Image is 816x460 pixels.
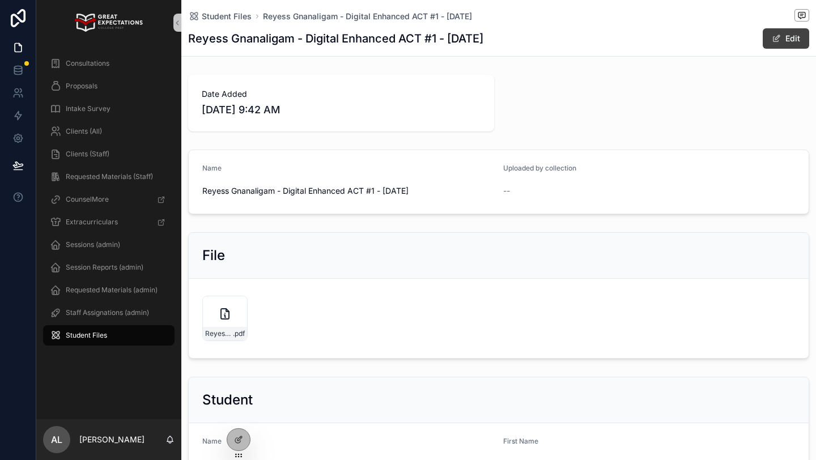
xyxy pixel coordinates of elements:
[66,218,118,227] span: Extracurriculars
[503,185,510,197] span: --
[43,167,175,187] a: Requested Materials (Staff)
[66,59,109,68] span: Consultations
[43,189,175,210] a: CounselMore
[43,280,175,300] a: Requested Materials (admin)
[503,164,576,172] span: Uploaded by collection
[202,391,253,409] h2: Student
[43,257,175,278] a: Session Reports (admin)
[233,329,245,338] span: .pdf
[202,185,494,197] span: Reyess Gnanaligam - Digital Enhanced ACT #1 - [DATE]
[202,102,481,118] span: [DATE] 9:42 AM
[43,99,175,119] a: Intake Survey
[66,308,149,317] span: Staff Assignations (admin)
[66,331,107,340] span: Student Files
[202,164,222,172] span: Name
[205,329,233,338] span: Reyess-Gnanaligam---Digital-Enhanced-ACT-#1---8.21.25
[66,240,120,249] span: Sessions (admin)
[43,212,175,232] a: Extracurriculars
[66,127,102,136] span: Clients (All)
[43,144,175,164] a: Clients (Staff)
[66,104,110,113] span: Intake Survey
[43,235,175,255] a: Sessions (admin)
[66,172,153,181] span: Requested Materials (Staff)
[43,303,175,323] a: Staff Assignations (admin)
[263,11,472,22] a: Reyess Gnanaligam - Digital Enhanced ACT #1 - [DATE]
[66,150,109,159] span: Clients (Staff)
[66,263,143,272] span: Session Reports (admin)
[51,433,62,446] span: AL
[36,45,181,360] div: scrollable content
[66,82,97,91] span: Proposals
[202,246,225,265] h2: File
[43,325,175,346] a: Student Files
[79,434,144,445] p: [PERSON_NAME]
[66,195,109,204] span: CounselMore
[43,76,175,96] a: Proposals
[66,286,158,295] span: Requested Materials (admin)
[43,53,175,74] a: Consultations
[75,14,142,32] img: App logo
[43,121,175,142] a: Clients (All)
[503,437,538,445] span: First Name
[188,11,252,22] a: Student Files
[202,11,252,22] span: Student Files
[188,31,483,46] h1: Reyess Gnanaligam - Digital Enhanced ACT #1 - [DATE]
[202,88,481,100] span: Date Added
[763,28,809,49] button: Edit
[202,437,222,445] span: Name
